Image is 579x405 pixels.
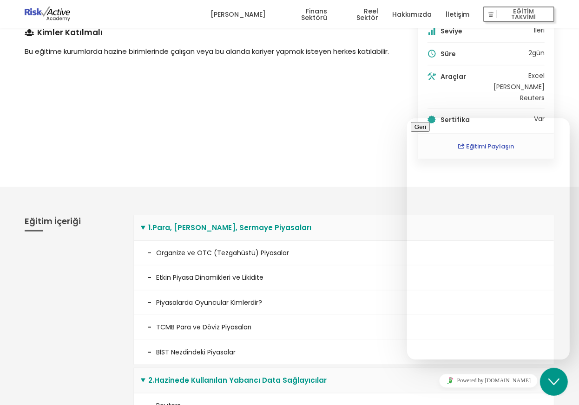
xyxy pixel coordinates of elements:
[493,72,545,79] li: Excel
[134,315,554,340] li: TCMB Para ve Döviz Piyasaları
[441,73,491,80] h5: Araçlar
[441,116,532,123] h5: Sertifika
[428,116,545,124] li: Var
[446,0,469,28] a: İletişim
[392,0,432,28] a: Hakkımızda
[497,8,551,21] span: EĞİTİM TAKVİMİ
[540,368,570,396] iframe: chat widget
[483,6,554,22] button: EĞİTİM TAKVİMİ
[407,118,570,360] iframe: chat widget
[342,0,378,28] a: Reel Sektör
[428,27,545,43] li: İleri
[134,368,554,393] summary: 2.Hazinede Kullanılan Yabancı Data Sağlayıcılar
[493,84,545,90] li: [PERSON_NAME]
[280,0,328,28] a: Finans Sektörü
[483,0,554,28] a: EĞİTİM TAKVİMİ
[25,46,397,57] p: Bu eğitime kurumlarda hazine birimlerinde çalışan veya bu alanda kariyer yapmak isteyen herkes ka...
[428,50,545,65] li: 2 gün
[25,29,397,37] h4: Kimler Katılmalı
[134,215,554,241] summary: 1.Para, [PERSON_NAME], Sermaye Piyasaları
[134,265,554,290] li: Etkin Piyasa Dinamikleri ve Likidite
[407,370,570,391] iframe: chat widget
[441,51,526,57] h5: Süre
[25,6,70,21] img: logo-dark.png
[441,28,532,34] h5: Seviye
[211,0,266,28] a: [PERSON_NAME]
[134,290,554,315] li: Piyasalarda Oyuncular Kimlerdir?
[25,215,119,231] h3: Eğitim İçeriği
[493,95,545,101] li: Reuters
[134,340,554,365] li: BİST Nezdindeki Piyasalar
[134,241,554,265] li: Organize ve OTC (Tezgahüstü) Piyasalar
